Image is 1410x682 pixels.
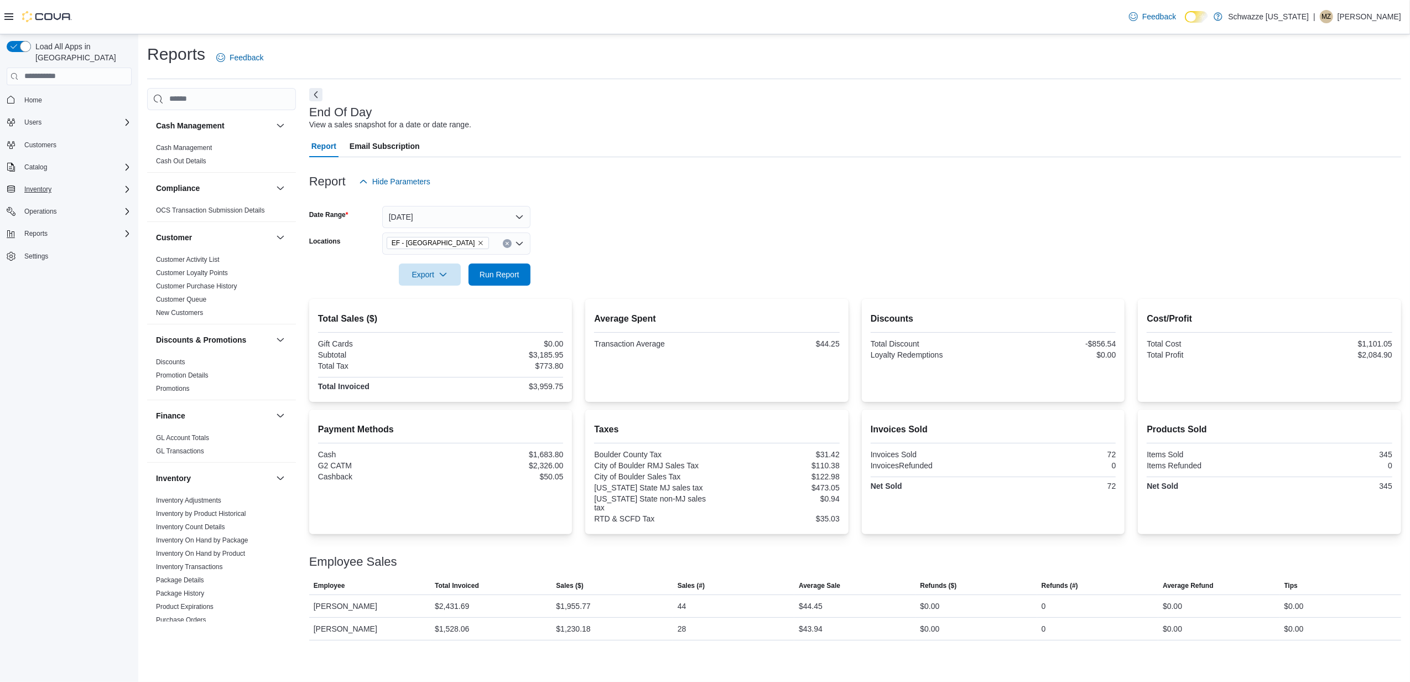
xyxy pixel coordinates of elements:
a: Discounts [156,358,185,366]
button: Home [2,92,136,108]
div: Discounts & Promotions [147,355,296,400]
div: 28 [678,622,686,635]
div: G2 CATM [318,461,439,470]
button: Finance [156,410,272,421]
nav: Complex example [7,87,132,293]
div: Cash [318,450,439,459]
span: Customer Queue [156,295,206,304]
span: Home [24,96,42,105]
a: Inventory by Product Historical [156,510,246,518]
h3: Inventory [156,473,191,484]
div: InvoicesRefunded [871,461,991,470]
h3: Cash Management [156,120,225,131]
div: Cashback [318,472,439,481]
a: Promotions [156,385,190,392]
a: Feedback [1125,6,1180,28]
div: Gift Cards [318,339,439,348]
h3: Finance [156,410,185,421]
span: Home [20,93,132,107]
h3: Employee Sales [309,555,397,569]
button: Inventory [2,182,136,197]
div: [US_STATE] State non-MJ sales tax [594,494,715,512]
div: City of Boulder RMJ Sales Tax [594,461,715,470]
a: Inventory On Hand by Package [156,536,248,544]
div: Transaction Average [594,339,715,348]
div: Subtotal [318,350,439,359]
a: Inventory Adjustments [156,497,221,504]
div: $0.00 [1284,622,1304,635]
button: Inventory [20,183,56,196]
a: GL Transactions [156,447,204,455]
button: Catalog [20,161,51,174]
span: Average Sale [799,581,840,590]
span: Inventory [24,185,51,194]
span: Inventory Count Details [156,523,225,531]
span: EF - South Boulder [387,237,489,249]
a: New Customers [156,309,203,317]
span: Load All Apps in [GEOGRAPHIC_DATA] [31,41,132,63]
span: Settings [24,252,48,261]
span: Refunds ($) [920,581,957,590]
a: OCS Transaction Submission Details [156,206,265,214]
button: Compliance [156,183,272,194]
span: Average Refund [1163,581,1214,590]
div: $1,101.05 [1272,339,1392,348]
div: 0 [1042,622,1046,635]
a: Cash Management [156,144,212,152]
span: Product Expirations [156,602,214,611]
div: $0.00 [443,339,564,348]
div: $3,959.75 [443,382,564,391]
div: Total Profit [1147,350,1267,359]
p: Schwazze [US_STATE] [1228,10,1309,23]
div: 0 [1272,461,1392,470]
div: Invoices Sold [871,450,991,459]
a: Inventory Count Details [156,523,225,531]
div: [PERSON_NAME] [309,595,430,617]
div: $0.00 [1163,622,1182,635]
button: Export [399,263,461,286]
a: Customer Loyalty Points [156,269,228,277]
div: Loyalty Redemptions [871,350,991,359]
span: Feedback [1142,11,1176,22]
div: 72 [996,482,1116,490]
span: Tips [1284,581,1298,590]
div: $31.42 [719,450,840,459]
span: Email Subscription [350,135,420,157]
div: 72 [996,450,1116,459]
div: Customer [147,253,296,324]
p: | [1313,10,1315,23]
a: GL Account Totals [156,434,209,442]
div: $122.98 [719,472,840,481]
a: Customer Purchase History [156,282,237,290]
span: Customers [24,141,56,149]
div: City of Boulder Sales Tax [594,472,715,481]
span: Catalog [20,161,132,174]
h3: Discounts & Promotions [156,334,246,345]
a: Customers [20,138,61,152]
div: $3,185.95 [443,350,564,359]
span: Cash Out Details [156,157,206,166]
span: Employee [314,581,345,590]
button: Clear input [503,239,512,248]
span: Total Invoiced [435,581,479,590]
span: Settings [20,249,132,263]
div: $44.25 [719,339,840,348]
span: Feedback [230,52,263,63]
div: Cash Management [147,141,296,172]
span: Sales (#) [678,581,705,590]
strong: Total Invoiced [318,382,370,391]
h2: Payment Methods [318,423,564,436]
div: $1,683.80 [443,450,564,459]
button: Remove EF - South Boulder from selection in this group [477,240,484,246]
span: Inventory [20,183,132,196]
span: MZ [1321,10,1331,23]
label: Date Range [309,210,348,219]
span: GL Account Totals [156,433,209,442]
button: Cash Management [156,120,272,131]
a: Inventory On Hand by Product [156,550,245,557]
span: Package Details [156,576,204,585]
div: Total Cost [1147,339,1267,348]
span: Customer Activity List [156,255,220,264]
a: Settings [20,250,53,263]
